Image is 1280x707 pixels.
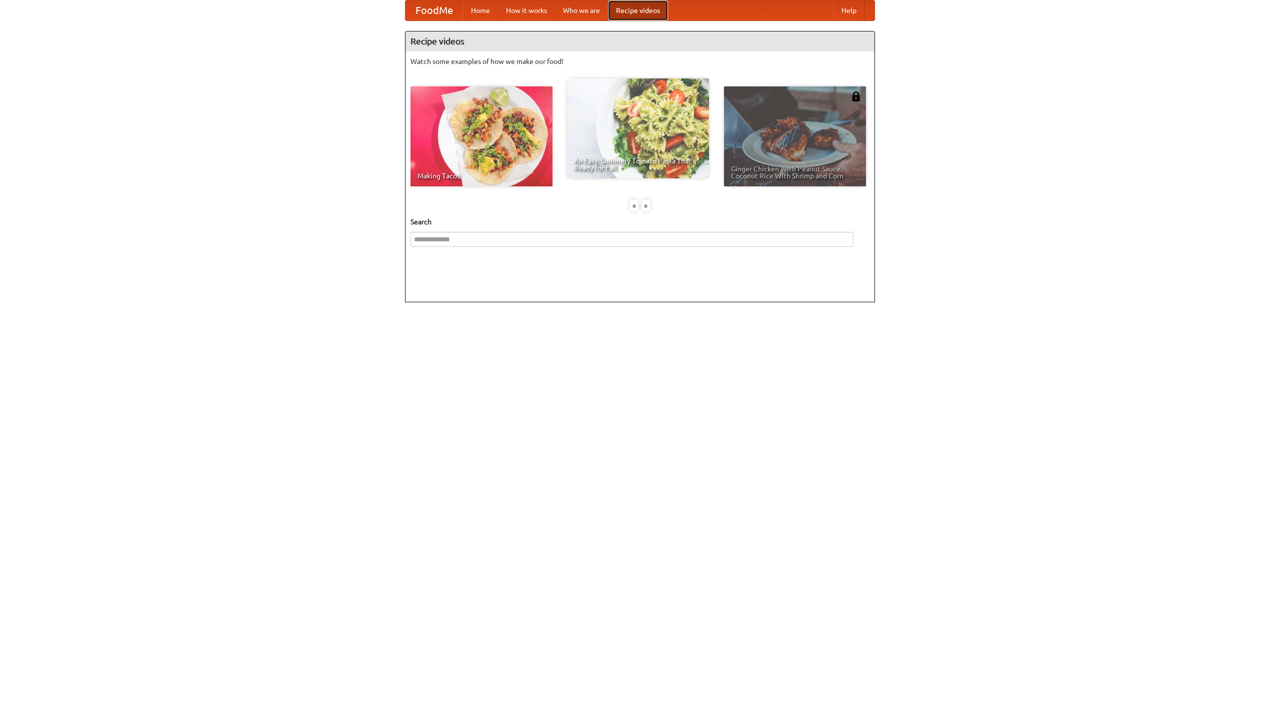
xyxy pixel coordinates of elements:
div: » [641,199,650,212]
a: Help [833,0,864,20]
span: An Easy, Summery Tomato Pasta That's Ready for Fall [574,157,702,171]
h5: Search [410,217,869,227]
a: Making Tacos [410,86,552,186]
a: Recipe videos [608,0,668,20]
img: 483408.png [851,91,861,101]
a: How it works [498,0,555,20]
a: Who we are [555,0,608,20]
span: Making Tacos [417,172,545,179]
div: « [629,199,638,212]
h4: Recipe videos [405,31,874,51]
a: An Easy, Summery Tomato Pasta That's Ready for Fall [567,78,709,178]
a: FoodMe [405,0,463,20]
a: Home [463,0,498,20]
p: Watch some examples of how we make our food! [410,56,869,66]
